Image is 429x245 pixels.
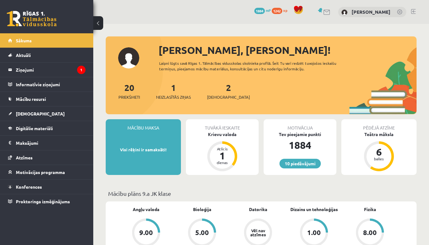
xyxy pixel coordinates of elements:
[341,119,417,131] div: Pēdējā atzīme
[108,189,414,198] p: Mācību plāns 9.a JK klase
[8,136,85,150] a: Maksājumi
[16,155,33,160] span: Atzīmes
[213,151,232,161] div: 1
[264,131,336,138] div: Tev pieejamie punkti
[77,66,85,74] i: 1
[370,157,388,161] div: balles
[8,106,85,121] a: [DEMOGRAPHIC_DATA]
[159,60,346,72] div: Laipni lūgts savā Rīgas 1. Tālmācības vidusskolas skolnieka profilā. Šeit Tu vari redzēt tuvojošo...
[16,96,46,102] span: Mācību resursi
[8,150,85,165] a: Atzīmes
[352,9,390,15] a: [PERSON_NAME]
[156,82,191,100] a: 1Neizlasītās ziņas
[186,119,259,131] div: Tuvākā ieskaite
[16,199,70,204] span: Proktoringa izmēģinājums
[106,119,181,131] div: Mācību maksa
[213,161,232,164] div: dienas
[8,92,85,106] a: Mācību resursi
[186,131,259,138] div: Krievu valoda
[156,94,191,100] span: Neizlasītās ziņas
[249,229,267,237] div: Vēl nav atzīmes
[363,229,377,236] div: 8.00
[283,8,287,13] span: xp
[207,82,250,100] a: 2[DEMOGRAPHIC_DATA]
[279,159,321,168] a: 10 piedāvājumi
[207,94,250,100] span: [DEMOGRAPHIC_DATA]
[7,11,57,26] a: Rīgas 1. Tālmācības vidusskola
[254,8,265,14] span: 1884
[249,206,267,213] a: Datorika
[133,206,159,213] a: Angļu valoda
[8,63,85,77] a: Ziņojumi1
[341,131,417,138] div: Teātra māksla
[213,147,232,151] div: Atlicis
[193,206,211,213] a: Bioloģija
[16,184,42,190] span: Konferences
[118,94,140,100] span: Priekšmeti
[364,206,376,213] a: Fizika
[8,180,85,194] a: Konferences
[341,131,417,172] a: Teātra māksla 6 balles
[139,229,153,236] div: 9.00
[272,8,290,13] a: 1242 xp
[272,8,282,14] span: 1242
[307,229,321,236] div: 1.00
[8,33,85,48] a: Sākums
[16,125,53,131] span: Digitālie materiāli
[16,169,65,175] span: Motivācijas programma
[8,121,85,135] a: Digitālie materiāli
[8,194,85,209] a: Proktoringa izmēģinājums
[8,165,85,179] a: Motivācijas programma
[254,8,271,13] a: 1884 mP
[186,131,259,172] a: Krievu valoda Atlicis 1 dienas
[370,147,388,157] div: 6
[16,63,85,77] legend: Ziņojumi
[341,9,348,16] img: Izabella Bebre
[159,43,417,58] div: [PERSON_NAME], [PERSON_NAME]!
[195,229,209,236] div: 5.00
[16,111,65,116] span: [DEMOGRAPHIC_DATA]
[264,138,336,153] div: 1884
[109,147,178,153] p: Visi rēķini ir samaksāti!
[8,48,85,62] a: Aktuāli
[264,119,336,131] div: Motivācija
[16,136,85,150] legend: Maksājumi
[266,8,271,13] span: mP
[118,82,140,100] a: 20Priekšmeti
[16,38,32,43] span: Sākums
[16,52,31,58] span: Aktuāli
[16,77,85,92] legend: Informatīvie ziņojumi
[290,206,338,213] a: Dizains un tehnoloģijas
[8,77,85,92] a: Informatīvie ziņojumi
